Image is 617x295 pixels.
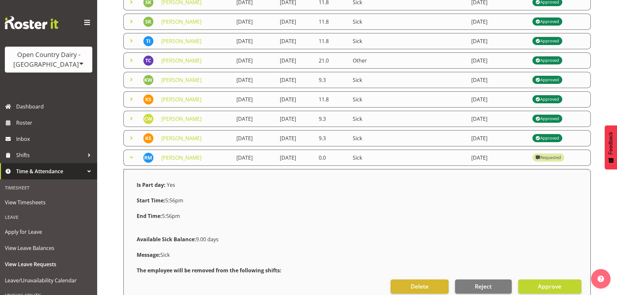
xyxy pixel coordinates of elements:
td: 0.0 [315,150,349,166]
a: [PERSON_NAME] [161,57,201,64]
td: [DATE] [276,72,315,88]
div: Sick [133,247,581,263]
td: Sick [349,33,467,49]
td: [DATE] [233,91,276,108]
span: Apply for Leave [5,227,92,237]
td: [DATE] [467,150,529,166]
span: Leave/Unavailability Calendar [5,276,92,285]
img: steffan-kennard9760.jpg [143,17,154,27]
a: [PERSON_NAME] [161,135,201,142]
a: [PERSON_NAME] [161,96,201,103]
span: Delete [411,282,428,290]
div: Leave [2,210,96,224]
td: [DATE] [467,72,529,88]
strong: The employee will be removed from the following shifts: [137,267,281,274]
span: 5:56pm [137,197,183,204]
td: [DATE] [233,111,276,127]
a: [PERSON_NAME] [161,154,201,161]
td: 11.8 [315,14,349,30]
img: kerrod-ward11647.jpg [143,75,154,85]
strong: Is Part day: [137,181,166,188]
span: View Leave Requests [5,259,92,269]
td: [DATE] [276,91,315,108]
td: 9.3 [315,130,349,146]
span: 5:56pm [137,212,180,220]
a: [PERSON_NAME] [161,115,201,122]
img: Rosterit website logo [5,16,58,29]
td: Sick [349,91,467,108]
strong: Message: [137,251,160,258]
td: [DATE] [467,52,529,69]
a: [PERSON_NAME] [161,18,201,25]
td: [DATE] [233,33,276,49]
a: View Leave Requests [2,256,96,272]
td: [DATE] [233,150,276,166]
div: Approved [536,96,559,103]
td: 11.8 [315,33,349,49]
td: [DATE] [276,14,315,30]
td: [DATE] [467,33,529,49]
span: Reject [475,282,492,290]
img: tama-irvine10093.jpg [143,36,154,46]
div: Approved [536,18,559,26]
td: [DATE] [233,130,276,146]
td: [DATE] [276,150,315,166]
div: Approved [536,115,559,123]
td: [DATE] [233,72,276,88]
span: Roster [16,118,94,128]
td: [DATE] [467,111,529,127]
strong: End Time: [137,212,162,220]
td: Other [349,52,467,69]
a: View Leave Balances [2,240,96,256]
div: Timesheet [2,181,96,194]
td: [DATE] [276,130,315,146]
td: Sick [349,130,467,146]
td: [DATE] [467,14,529,30]
span: Inbox [16,134,94,144]
div: 9.00 days [133,232,581,247]
div: Approved [536,134,559,142]
span: Shifts [16,150,84,160]
div: Approved [536,57,559,64]
div: Approved [536,37,559,45]
img: kevin-stuck7439.jpg [143,133,154,143]
a: Apply for Leave [2,224,96,240]
img: kevin-stuck7439.jpg [143,94,154,105]
a: [PERSON_NAME] [161,76,201,84]
td: 11.8 [315,91,349,108]
td: 9.3 [315,111,349,127]
td: [DATE] [467,91,529,108]
td: Sick [349,150,467,166]
span: Feedback [608,132,614,154]
td: Sick [349,14,467,30]
strong: Start Time: [137,197,165,204]
span: View Leave Balances [5,243,92,253]
div: Approved [536,76,559,84]
td: [DATE] [233,52,276,69]
a: Leave/Unavailability Calendar [2,272,96,289]
div: Open Country Dairy - [GEOGRAPHIC_DATA] [11,50,86,69]
button: Reject [455,279,512,294]
div: Requested [536,154,561,162]
td: 9.3 [315,72,349,88]
img: cassidy-williams9866.jpg [143,114,154,124]
img: tracey-chittock9998.jpg [143,55,154,66]
td: [DATE] [276,33,315,49]
td: Sick [349,72,467,88]
img: rick-murphy11702.jpg [143,153,154,163]
span: Time & Attendance [16,166,84,176]
img: help-xxl-2.png [598,276,604,282]
button: Feedback - Show survey [605,125,617,169]
td: 21.0 [315,52,349,69]
button: Approve [518,279,581,294]
span: Approve [538,282,561,290]
button: Delete [391,279,448,294]
td: [DATE] [276,52,315,69]
td: [DATE] [233,14,276,30]
a: [PERSON_NAME] [161,38,201,45]
td: [DATE] [276,111,315,127]
span: Dashboard [16,102,94,111]
td: Sick [349,111,467,127]
td: [DATE] [467,130,529,146]
span: View Timesheets [5,198,92,207]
